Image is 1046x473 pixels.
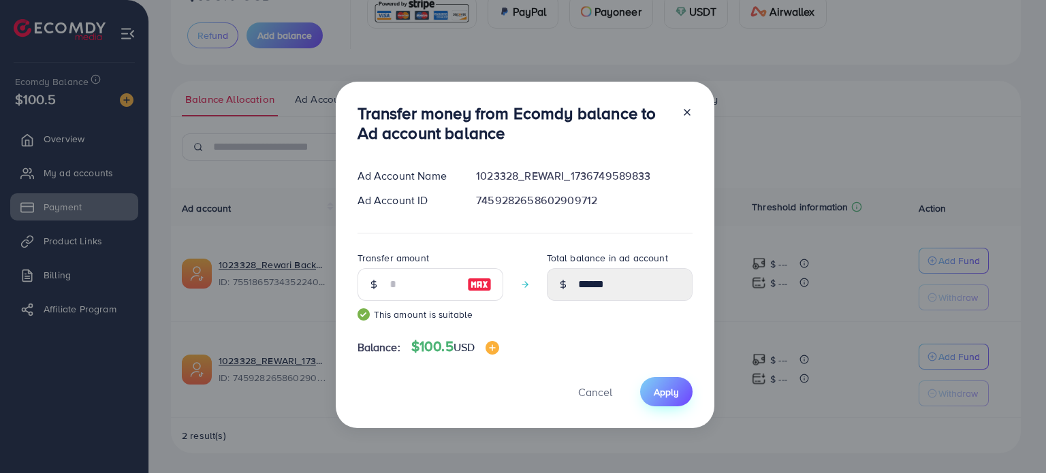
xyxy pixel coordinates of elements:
[358,308,503,321] small: This amount is suitable
[358,251,429,265] label: Transfer amount
[465,193,703,208] div: 7459282658602909712
[358,308,370,321] img: guide
[347,193,466,208] div: Ad Account ID
[654,385,679,399] span: Apply
[347,168,466,184] div: Ad Account Name
[454,340,475,355] span: USD
[578,385,612,399] span: Cancel
[561,377,629,406] button: Cancel
[358,103,671,143] h3: Transfer money from Ecomdy balance to Ad account balance
[358,340,400,355] span: Balance:
[467,276,492,293] img: image
[547,251,668,265] label: Total balance in ad account
[411,338,499,355] h4: $100.5
[988,412,1036,463] iframe: Chat
[486,341,499,355] img: image
[640,377,693,406] button: Apply
[465,168,703,184] div: 1023328_REWARI_1736749589833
